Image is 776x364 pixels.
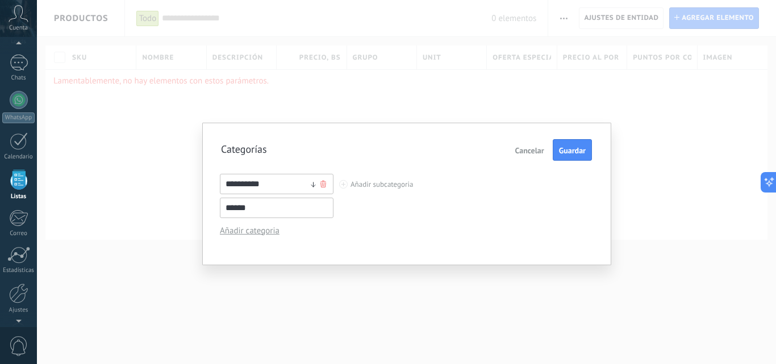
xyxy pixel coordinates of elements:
div: Calendario [2,153,35,161]
span: Cancelar [515,147,544,154]
span: Guardar [559,147,586,154]
div: Ajustes [2,307,35,314]
div: Listas [2,193,35,200]
div: Categorías [221,139,267,161]
div: Chats [2,74,35,82]
span: Cuenta [9,24,28,32]
button: Guardar [553,139,592,161]
div: Añadir categoria [220,225,325,236]
button: Cancelar [511,141,549,159]
div: Correo [2,230,35,237]
div: Estadísticas [2,267,35,274]
span: Añadir subcategoria [351,180,413,189]
div: WhatsApp [2,112,35,123]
